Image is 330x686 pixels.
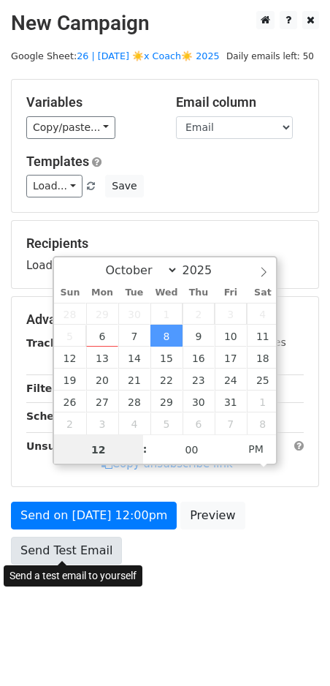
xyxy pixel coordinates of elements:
[26,440,98,452] strong: Unsubscribe
[77,50,220,61] a: 26 | [DATE] ☀️x Coach☀️ 2025
[86,369,118,391] span: October 20, 2025
[26,154,89,169] a: Templates
[11,11,319,36] h2: New Campaign
[11,502,177,529] a: Send on [DATE] 12:00pm
[26,235,304,274] div: Loading...
[11,50,220,61] small: Google Sheet:
[4,565,142,587] div: Send a test email to yourself
[183,369,215,391] span: October 23, 2025
[215,391,247,412] span: October 31, 2025
[150,391,183,412] span: October 29, 2025
[236,434,276,464] span: Click to toggle
[54,303,86,325] span: September 28, 2025
[183,391,215,412] span: October 30, 2025
[215,288,247,298] span: Fri
[229,335,285,350] label: UTM Codes
[118,412,150,434] span: November 4, 2025
[143,434,147,464] span: :
[26,312,304,328] h5: Advanced
[118,347,150,369] span: October 14, 2025
[247,391,279,412] span: November 1, 2025
[101,457,233,470] a: Copy unsubscribe link
[54,412,86,434] span: November 2, 2025
[221,48,319,64] span: Daily emails left: 50
[150,325,183,347] span: October 8, 2025
[118,325,150,347] span: October 7, 2025
[105,175,143,197] button: Save
[118,288,150,298] span: Tue
[150,288,183,298] span: Wed
[215,369,247,391] span: October 24, 2025
[26,235,304,252] h5: Recipients
[176,94,304,110] h5: Email column
[54,369,86,391] span: October 19, 2025
[86,325,118,347] span: October 6, 2025
[221,50,319,61] a: Daily emails left: 50
[180,502,245,529] a: Preview
[183,412,215,434] span: November 6, 2025
[54,288,86,298] span: Sun
[215,412,247,434] span: November 7, 2025
[247,412,279,434] span: November 8, 2025
[247,325,279,347] span: October 11, 2025
[26,116,115,139] a: Copy/paste...
[147,435,237,464] input: Minute
[26,410,79,422] strong: Schedule
[54,325,86,347] span: October 5, 2025
[86,347,118,369] span: October 13, 2025
[150,412,183,434] span: November 5, 2025
[54,347,86,369] span: October 12, 2025
[150,369,183,391] span: October 22, 2025
[54,435,143,464] input: Hour
[247,347,279,369] span: October 18, 2025
[150,303,183,325] span: October 1, 2025
[247,288,279,298] span: Sat
[183,303,215,325] span: October 2, 2025
[215,347,247,369] span: October 17, 2025
[86,391,118,412] span: October 27, 2025
[86,303,118,325] span: September 29, 2025
[86,288,118,298] span: Mon
[183,288,215,298] span: Thu
[183,347,215,369] span: October 16, 2025
[247,369,279,391] span: October 25, 2025
[54,391,86,412] span: October 26, 2025
[215,325,247,347] span: October 10, 2025
[26,382,64,394] strong: Filters
[118,369,150,391] span: October 21, 2025
[247,303,279,325] span: October 4, 2025
[118,303,150,325] span: September 30, 2025
[178,263,231,277] input: Year
[26,337,75,349] strong: Tracking
[183,325,215,347] span: October 9, 2025
[118,391,150,412] span: October 28, 2025
[11,537,122,565] a: Send Test Email
[26,175,82,197] a: Load...
[150,347,183,369] span: October 15, 2025
[215,303,247,325] span: October 3, 2025
[257,616,330,686] iframe: Chat Widget
[26,94,154,110] h5: Variables
[86,412,118,434] span: November 3, 2025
